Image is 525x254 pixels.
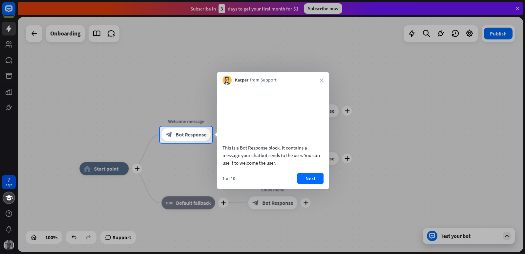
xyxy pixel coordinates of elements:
[166,131,172,138] i: block_bot_response
[222,175,235,181] div: 1 of 10
[176,131,206,138] span: Bot Response
[235,77,248,83] span: Kacper
[320,78,324,82] i: close
[297,173,324,184] button: Next
[250,77,277,83] span: from Support
[222,144,324,167] div: This is a Bot Response block. It contains a message your chatbot sends to the user. You can use i...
